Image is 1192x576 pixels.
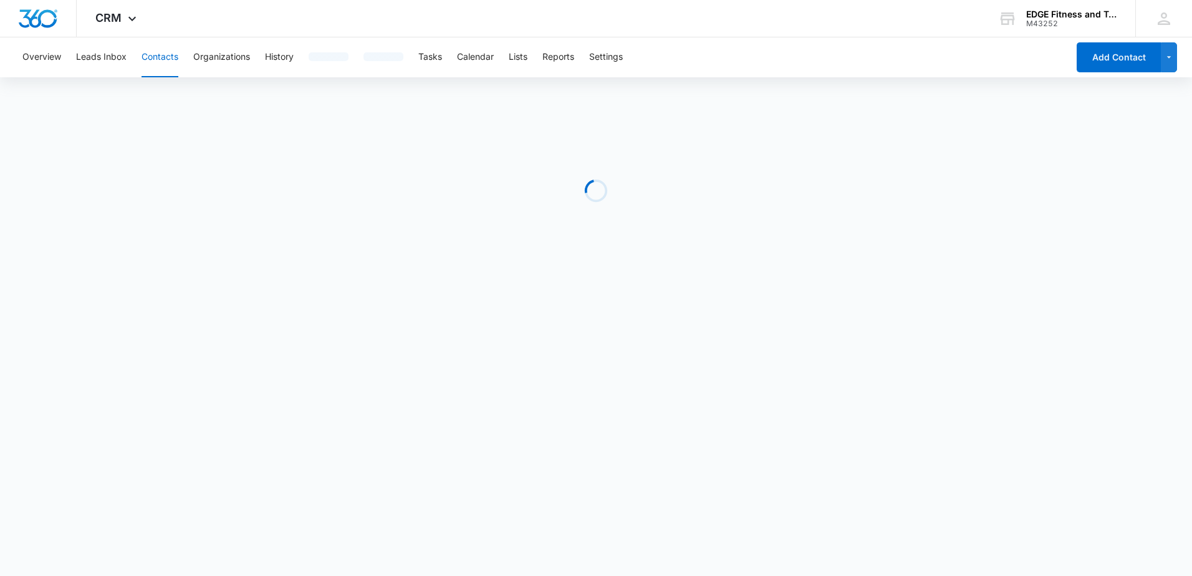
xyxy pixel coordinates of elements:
[142,37,178,77] button: Contacts
[1077,42,1161,72] button: Add Contact
[589,37,623,77] button: Settings
[457,37,494,77] button: Calendar
[95,11,122,24] span: CRM
[418,37,442,77] button: Tasks
[193,37,250,77] button: Organizations
[1026,9,1117,19] div: account name
[509,37,527,77] button: Lists
[1026,19,1117,28] div: account id
[76,37,127,77] button: Leads Inbox
[265,37,294,77] button: History
[542,37,574,77] button: Reports
[22,37,61,77] button: Overview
